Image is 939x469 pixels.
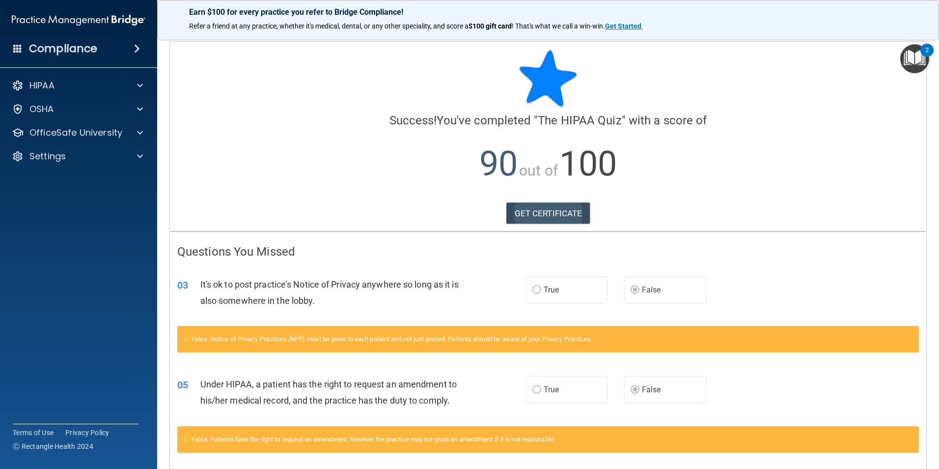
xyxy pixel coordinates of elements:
span: 03 [177,279,188,291]
span: 90 [479,144,518,184]
input: False [631,287,639,294]
span: False. Patients have the right to request an amendment, however the practice may not grant an ame... [192,436,555,443]
span: 100 [559,144,617,184]
span: Under HIPAA, a patient has the right to request an amendment to his/her medical record, and the p... [200,379,457,406]
a: HIPAA [12,80,143,91]
p: HIPAA [29,80,55,91]
span: False [642,385,661,394]
p: Settings [29,150,66,162]
span: out of [519,162,558,179]
a: Get Started [605,22,643,30]
input: True [532,386,541,394]
a: OSHA [12,103,143,115]
button: Open Resource Center, 2 new notifications [900,44,929,73]
h4: Questions You Missed [177,245,919,258]
span: The HIPAA Quiz [538,114,621,127]
a: Privacy Policy [65,428,110,438]
input: True [532,287,541,294]
p: OSHA [29,103,54,115]
p: OfficeSafe University [29,127,122,139]
span: ! That's what we call a win-win. [512,22,605,30]
strong: $100 gift card [469,22,512,30]
a: GET CERTIFICATE [506,203,590,224]
a: OfficeSafe University [12,127,143,139]
a: Terms of Use [13,428,54,438]
span: Success! [389,114,437,127]
span: Refer a friend at any practice, whether it's medical, dental, or any other speciality, and score a [189,22,469,30]
span: It's ok to post practice’s Notice of Privacy anywhere so long as it is also somewhere in the lobby. [200,279,459,306]
strong: Get Started [605,22,641,30]
h4: You've completed " " with a score of [177,114,919,127]
span: False. Notice of Privacy Practices (NPP) must be given to each patient and not just posted. Patie... [192,335,592,343]
img: blue-star-rounded.9d042014.png [519,49,578,108]
span: True [544,285,559,294]
p: Earn $100 for every practice you refer to Bridge Compliance! [189,7,907,17]
span: False [642,285,661,294]
span: Ⓒ Rectangle Health 2024 [13,441,93,451]
span: 05 [177,379,188,391]
h4: Compliance [29,42,97,56]
img: PMB logo [12,10,145,30]
input: False [631,386,639,394]
div: 2 [925,50,929,63]
span: True [544,385,559,394]
a: Settings [12,150,143,162]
